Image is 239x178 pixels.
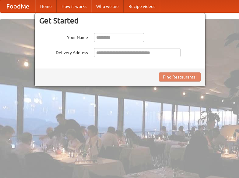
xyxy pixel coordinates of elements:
[91,0,124,12] a: Who we are
[0,0,35,12] a: FoodMe
[39,16,201,25] h3: Get Started
[39,48,88,56] label: Delivery Address
[35,0,57,12] a: Home
[39,33,88,40] label: Your Name
[57,0,91,12] a: How it works
[124,0,160,12] a: Recipe videos
[159,72,201,82] button: Find Restaurants!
